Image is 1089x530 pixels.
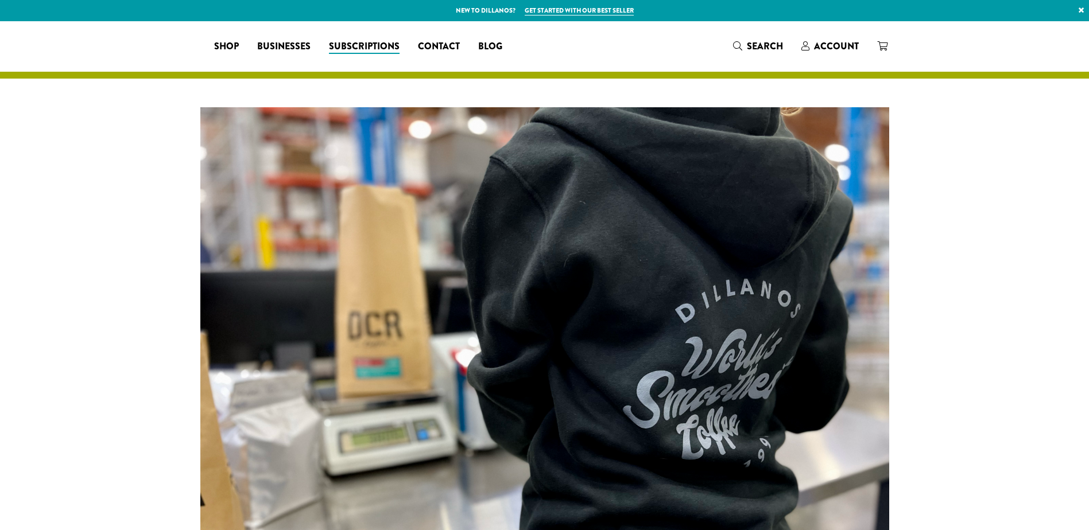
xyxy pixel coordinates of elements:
[418,40,460,54] span: Contact
[214,40,239,54] span: Shop
[724,37,792,56] a: Search
[205,37,248,56] a: Shop
[525,6,634,15] a: Get started with our best seller
[257,40,311,54] span: Businesses
[814,40,859,53] span: Account
[478,40,502,54] span: Blog
[329,40,400,54] span: Subscriptions
[747,40,783,53] span: Search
